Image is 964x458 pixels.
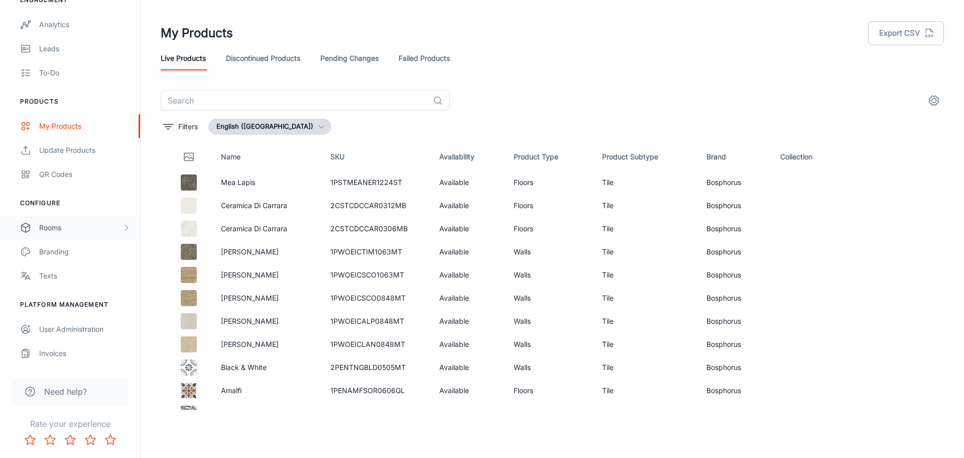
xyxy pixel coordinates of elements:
div: Branding [39,246,130,257]
td: 1PSTMEANER1224ST [322,171,431,194]
td: Walls [506,310,593,333]
input: Search [161,90,429,111]
div: Rooms [39,222,122,233]
th: Collection [772,143,848,171]
button: filter [161,119,200,135]
a: Failed Products [399,46,450,70]
td: Walls [506,263,593,287]
td: Walls [506,287,593,310]
td: Bosphorus [698,333,772,356]
td: 1PENAMFFUR0606GL [322,402,431,425]
button: Rate 1 star [20,430,40,450]
td: 1PWOEICTIM1063MT [322,240,431,263]
td: Bosphorus [698,240,772,263]
td: Floors [506,171,593,194]
td: Tile [594,217,699,240]
td: Available [431,379,506,402]
td: Tile [594,194,699,217]
td: 1PWOEICALP0848MT [322,310,431,333]
button: Rate 5 star [100,430,120,450]
td: Available [431,356,506,379]
p: Black & White [221,362,314,373]
svg: Thumbnail [183,151,195,163]
button: English ([GEOGRAPHIC_DATA]) [208,119,331,135]
a: Live Products [161,46,206,70]
a: Discontinued Products [226,46,300,70]
div: To-do [39,67,130,78]
th: Product Type [506,143,593,171]
td: Tile [594,240,699,263]
td: Tile [594,333,699,356]
td: Bosphorus [698,402,772,425]
div: Leads [39,43,130,54]
div: Texts [39,270,130,282]
a: Pending Changes [320,46,379,70]
button: Export CSV [868,21,944,45]
td: Bosphorus [698,263,772,287]
td: 1PENAMFSOR0606GL [322,379,431,402]
td: 1PWOEICSCO0848MT [322,287,431,310]
p: Mea Lapis [221,177,314,188]
td: Walls [506,402,593,425]
span: Need help? [44,386,87,398]
td: Floors [506,217,593,240]
button: settings [924,90,944,111]
td: Floors [506,194,593,217]
td: 2PENTNGBLD0505MT [322,356,431,379]
div: Analytics [39,19,130,30]
p: Amalfi [221,408,314,419]
p: Amalfi [221,385,314,396]
td: Tile [594,402,699,425]
div: QR Codes [39,169,130,180]
p: [PERSON_NAME] [221,316,314,327]
td: Bosphorus [698,310,772,333]
th: Product Subtype [594,143,699,171]
td: Available [431,310,506,333]
td: Tile [594,310,699,333]
p: Filters [178,121,198,132]
th: Availability [431,143,506,171]
td: Walls [506,333,593,356]
td: Available [431,194,506,217]
p: [PERSON_NAME] [221,246,314,257]
td: Bosphorus [698,217,772,240]
td: 2CSTCDCCAR0306MB [322,217,431,240]
p: Ceramica Di Carrara [221,200,314,211]
td: Bosphorus [698,379,772,402]
div: My Products [39,121,130,132]
p: [PERSON_NAME] [221,269,314,281]
td: 1PWOEICLAN0848MT [322,333,431,356]
td: Tile [594,263,699,287]
td: Available [431,402,506,425]
th: SKU [322,143,431,171]
div: Invoices [39,348,130,359]
button: Rate 3 star [60,430,80,450]
td: 2CSTCDCCAR0312MB [322,194,431,217]
button: Rate 4 star [80,430,100,450]
td: Available [431,171,506,194]
td: Tile [594,287,699,310]
div: Update Products [39,145,130,156]
th: Brand [698,143,772,171]
td: Available [431,287,506,310]
button: Rate 2 star [40,430,60,450]
td: Walls [506,240,593,263]
td: 1PWOEICSCO1063MT [322,263,431,287]
td: Available [431,240,506,263]
td: Available [431,333,506,356]
p: Rate your experience [8,418,132,430]
td: Floors [506,379,593,402]
td: Bosphorus [698,356,772,379]
td: Tile [594,356,699,379]
td: Available [431,263,506,287]
td: Available [431,217,506,240]
td: Walls [506,356,593,379]
td: Bosphorus [698,194,772,217]
p: [PERSON_NAME] [221,293,314,304]
td: Tile [594,379,699,402]
td: Bosphorus [698,171,772,194]
td: Tile [594,171,699,194]
th: Name [213,143,322,171]
div: User Administration [39,324,130,335]
p: [PERSON_NAME] [221,339,314,350]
